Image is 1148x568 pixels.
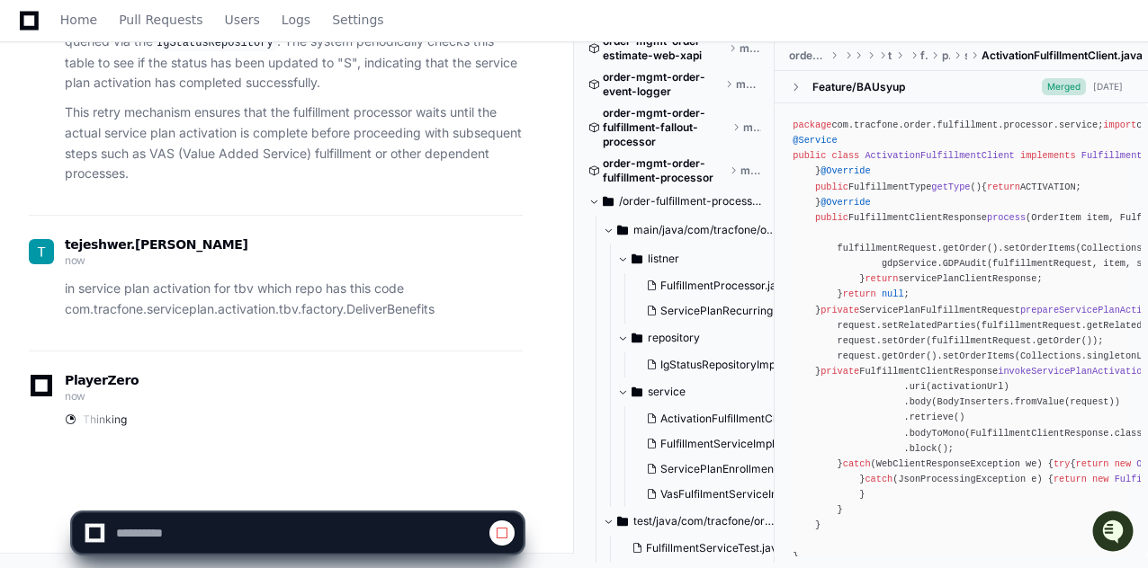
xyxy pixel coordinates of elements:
span: getType [931,181,970,191]
span: master [736,77,761,92]
div: com.tracfone.order.fulfillment.processor.service; com.fasterxml.[PERSON_NAME].core.JsonProcessing... [793,118,1130,564]
span: Tejeshwer [PERSON_NAME] [56,288,202,303]
button: ActivationFulfillmentClient.java [639,406,794,431]
span: public [793,150,826,161]
img: PlayerZero [18,17,54,53]
div: Feature/BAUsyup [812,79,905,93]
span: public [815,211,848,222]
span: master [740,164,762,178]
span: FulfillmentProcessor.java [660,279,789,293]
span: ServicePlanEnrollmentClient.java [660,462,831,476]
span: now [65,389,85,403]
div: Start new chat [81,133,295,151]
svg: Directory [603,191,614,212]
button: FulfillmentProcessor.java [639,273,794,298]
span: new [1092,474,1108,484]
span: @Service [793,135,837,146]
img: 1756235613930-3d25f9e4-fa56-45dd-b3ad-e072dfbd1548 [18,133,50,165]
span: tracfone [888,49,892,63]
span: processor [942,49,949,63]
p: The IG status is stored in a database table called and is queried via the . The system periodical... [65,11,523,94]
a: Powered byPylon [127,328,218,342]
p: in service plan activation for tbv which repo has this code com.tracfone.serviceplan.activation.t... [65,279,523,320]
div: [DATE] [1093,80,1123,93]
iframe: Open customer support [1090,509,1139,557]
span: package [793,120,831,130]
p: This retry mechanism ensures that the fulfillment processor waits until the actual service plan a... [65,102,523,184]
span: new [1115,457,1131,468]
span: Pylon [179,329,218,342]
span: order-fulfillment-processor [789,49,826,63]
span: () [970,181,981,191]
span: Logs [282,14,310,25]
span: ActivationFulfillmentClient [865,150,1014,161]
img: Tejeshwer Degala [18,271,47,300]
span: Tejeshwer [PERSON_NAME] [56,240,202,254]
button: IgStatusRepositoryImpl.java [639,352,794,377]
span: listner [648,252,679,266]
button: ServicePlanRecurringListener.java [639,298,794,324]
button: /order-fulfillment-processor/src [588,187,761,216]
button: See all [279,191,327,213]
span: try [1054,457,1070,468]
span: Pull Requests [119,14,202,25]
button: repository [617,324,790,352]
span: service [964,49,967,63]
span: Merged [1042,78,1086,95]
span: import [1103,120,1136,130]
span: return [1076,457,1109,468]
span: @Override [821,165,870,176]
span: catch [865,474,892,484]
span: • [206,240,212,254]
span: master [740,41,762,56]
span: ActivationFulfillmentClient.java [982,49,1143,63]
span: /order-fulfillment-processor/src [619,194,761,209]
span: return [843,288,876,299]
span: ServicePlanRecurringListener.java [660,304,838,318]
span: fulfillment [920,49,928,63]
span: return [865,273,898,284]
span: • [206,288,212,303]
span: tejeshwer.[PERSON_NAME] [65,237,248,252]
span: main/java/com/tracfone/order/fulfillment/processor [633,223,776,237]
span: process [987,211,1026,222]
span: PlayerZero [65,375,139,386]
span: return [1054,474,1087,484]
span: invokeServicePlanActivation [998,366,1147,377]
button: main/java/com/tracfone/order/fulfillment/processor [603,216,776,244]
span: order-mgmt-order-event-logger [603,70,722,99]
span: order-mgmt-order-fulfillment-processor [603,156,726,185]
span: [DATE] [216,288,253,303]
button: Start new chat [306,138,327,160]
span: private [821,366,859,377]
button: ServicePlanEnrollmentClient.java [639,457,794,482]
span: Thinking [83,413,127,427]
span: Users [225,14,260,25]
span: catch [843,457,871,468]
span: Settings [332,14,383,25]
div: Past conversations [18,195,121,209]
span: class [831,150,859,161]
span: @Override [821,196,870,207]
span: now [65,253,85,267]
svg: Directory [632,381,642,403]
svg: Directory [632,327,642,349]
span: return [987,181,1020,191]
img: 7521149027303_d2c55a7ec3fe4098c2f6_72.png [38,133,70,165]
div: Welcome [18,71,327,100]
span: master [743,120,762,135]
span: service [648,385,686,399]
span: repository [648,331,700,345]
svg: Directory [617,219,628,241]
code: IgStatusRepository [153,35,277,51]
img: ACg8ocL-P3SnoSMinE6cJ4KuvimZdrZkjavFcOgZl8SznIp-YIbKyw=s96-c [29,239,54,264]
button: FulfillmentServiceImpl.java [639,431,794,457]
img: Tejeshwer Degala [18,223,47,252]
button: service [617,377,790,406]
button: listner [617,244,790,273]
span: order-mgmt-order-estimate-web-xapi [603,34,725,63]
span: public [815,181,848,191]
div: We're offline, but we'll be back soon! [81,151,281,165]
span: private [821,304,859,315]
